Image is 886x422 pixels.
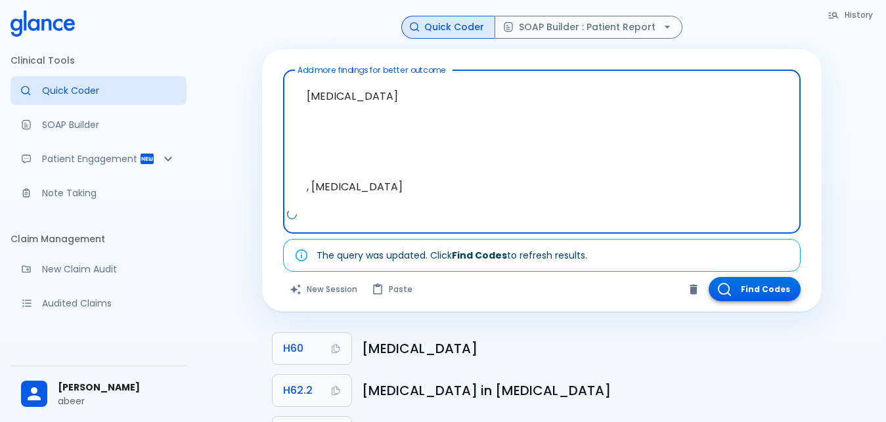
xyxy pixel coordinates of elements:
[292,75,791,207] textarea: [MEDICAL_DATA] , [MEDICAL_DATA]
[11,371,187,417] div: [PERSON_NAME]abeer
[11,323,187,352] a: Monitor progress of claim corrections
[58,381,176,394] span: [PERSON_NAME]
[11,223,187,255] li: Claim Management
[283,277,365,301] button: Clears all inputs and results.
[821,5,881,24] button: History
[11,179,187,207] a: Advanced note-taking
[42,84,176,97] p: Quick Coder
[11,45,187,76] li: Clinical Tools
[362,380,811,401] h6: Otitis externa in mycoses
[362,338,811,359] h6: Otitis externa
[283,339,303,358] span: H60
[283,381,313,400] span: H62.2
[42,118,176,131] p: SOAP Builder
[11,76,187,105] a: Moramiz: Find ICD10AM codes instantly
[317,243,587,267] div: The query was updated. Click to refresh results.
[11,144,187,173] div: Patient Reports & Referrals
[42,152,139,165] p: Patient Engagement
[709,277,801,301] button: Find Codes
[273,333,351,364] button: Copy Code H60 to clipboard
[273,375,351,406] button: Copy Code H62.2 to clipboard
[495,16,682,39] button: SOAP Builder : Patient Report
[11,110,187,139] a: Docugen: Compose a clinical documentation in seconds
[684,280,703,299] button: Clear
[401,16,495,39] button: Quick Coder
[365,277,420,301] button: Paste from clipboard
[42,263,176,276] p: New Claim Audit
[42,186,176,200] p: Note Taking
[42,297,176,310] p: Audited Claims
[452,249,507,262] strong: Find Codes
[58,394,176,408] p: abeer
[11,289,187,318] a: View audited claims
[11,255,187,284] a: Audit a new claim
